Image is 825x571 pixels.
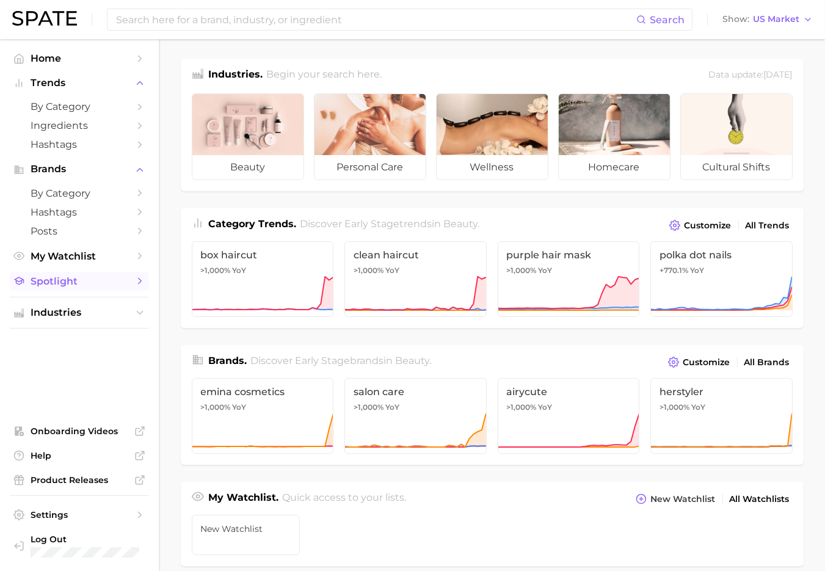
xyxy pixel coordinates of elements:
[650,378,793,454] a: herstyler>1,000% YoY
[31,225,128,237] span: Posts
[633,490,718,507] button: New Watchlist
[209,67,263,84] h1: Industries.
[354,266,383,275] span: >1,000%
[12,11,77,26] img: SPATE
[31,534,145,545] span: Log Out
[650,241,793,317] a: polka dot nails+770.1% YoY
[201,249,325,261] span: box haircut
[558,93,671,180] a: homecare
[690,266,704,275] span: YoY
[743,217,793,234] a: All Trends
[660,402,689,412] span: >1,000%
[354,249,478,261] span: clean haircut
[344,378,487,454] a: salon care>1,000% YoY
[681,155,792,180] span: cultural shifts
[250,355,431,366] span: Discover Early Stage brands in .
[666,217,734,234] button: Customize
[709,67,793,84] div: Data update: [DATE]
[31,164,128,175] span: Brands
[385,402,399,412] span: YoY
[730,494,790,504] span: All Watchlists
[10,74,149,92] button: Trends
[685,220,732,231] span: Customize
[31,450,128,461] span: Help
[192,241,334,317] a: box haircut>1,000% YoY
[10,272,149,291] a: Spotlight
[10,222,149,241] a: Posts
[437,155,548,180] span: wellness
[201,524,291,534] span: New Watchlist
[753,16,799,23] span: US Market
[746,220,790,231] span: All Trends
[10,446,149,465] a: Help
[665,354,733,371] button: Customize
[282,490,406,507] h2: Quick access to your lists.
[344,241,487,317] a: clean haircut>1,000% YoY
[10,530,149,561] a: Log out. Currently logged in with e-mail beidsmo@grventures.com.
[507,386,631,398] span: airycute
[10,97,149,116] a: by Category
[209,218,297,230] span: Category Trends .
[31,53,128,64] span: Home
[691,402,705,412] span: YoY
[498,241,640,317] a: purple hair mask>1,000% YoY
[201,266,231,275] span: >1,000%
[10,184,149,203] a: by Category
[719,12,816,27] button: ShowUS Market
[660,386,783,398] span: herstyler
[660,249,783,261] span: polka dot nails
[31,78,128,89] span: Trends
[10,471,149,489] a: Product Releases
[314,155,426,180] span: personal care
[680,93,793,180] a: cultural shifts
[266,67,382,84] h2: Begin your search here.
[192,155,303,180] span: beauty
[498,378,640,454] a: airycute>1,000% YoY
[31,509,128,520] span: Settings
[683,357,730,368] span: Customize
[209,355,247,366] span: Brands .
[741,354,793,371] a: All Brands
[31,307,128,318] span: Industries
[354,386,478,398] span: salon care
[651,494,716,504] span: New Watchlist
[10,247,149,266] a: My Watchlist
[31,187,128,199] span: by Category
[559,155,670,180] span: homecare
[354,402,383,412] span: >1,000%
[539,266,553,275] span: YoY
[722,16,749,23] span: Show
[31,275,128,287] span: Spotlight
[10,304,149,322] button: Industries
[314,93,426,180] a: personal care
[385,266,399,275] span: YoY
[10,160,149,178] button: Brands
[507,266,537,275] span: >1,000%
[507,249,631,261] span: purple hair mask
[31,101,128,112] span: by Category
[192,378,334,454] a: emina cosmetics>1,000% YoY
[209,490,279,507] h1: My Watchlist.
[539,402,553,412] span: YoY
[10,116,149,135] a: Ingredients
[31,475,128,486] span: Product Releases
[31,426,128,437] span: Onboarding Videos
[201,386,325,398] span: emina cosmetics
[744,357,790,368] span: All Brands
[31,139,128,150] span: Hashtags
[31,206,128,218] span: Hashtags
[10,203,149,222] a: Hashtags
[10,135,149,154] a: Hashtags
[660,266,688,275] span: +770.1%
[192,93,304,180] a: beauty
[727,491,793,507] a: All Watchlists
[436,93,548,180] a: wellness
[31,250,128,262] span: My Watchlist
[115,9,636,30] input: Search here for a brand, industry, or ingredient
[395,355,429,366] span: beauty
[10,422,149,440] a: Onboarding Videos
[300,218,479,230] span: Discover Early Stage trends in .
[201,402,231,412] span: >1,000%
[233,402,247,412] span: YoY
[10,49,149,68] a: Home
